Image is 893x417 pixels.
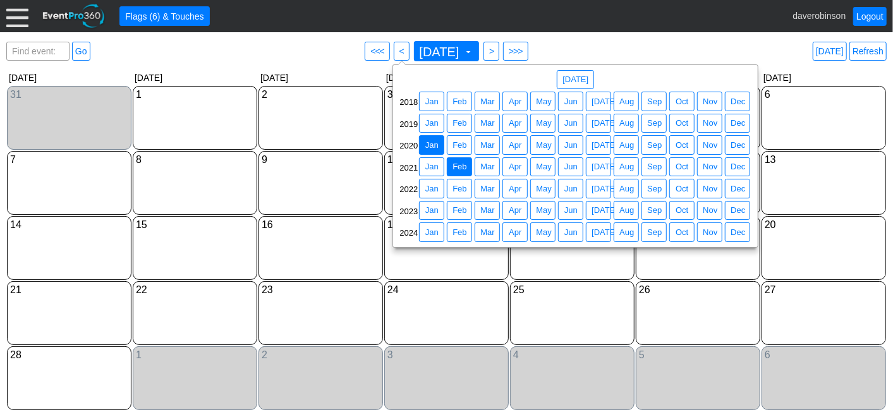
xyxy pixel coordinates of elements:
span: [DATE] [417,45,462,58]
span: 2018 [399,97,418,112]
span: May [533,95,552,108]
span: Aug [617,204,636,217]
a: Go [72,42,90,61]
span: Jan [422,182,441,195]
div: Show menu [386,153,507,167]
span: Aug [617,160,636,174]
span: Jun [562,226,580,239]
span: Jun [561,95,580,108]
span: Jun [562,183,580,195]
span: May [533,226,552,239]
span: Mar [478,95,497,108]
span: Apr [506,95,524,108]
span: Aug [617,226,636,239]
span: Oct [672,117,691,130]
span: [DATE] [589,204,608,217]
span: Jan [423,139,441,152]
div: [DATE] [258,70,384,85]
span: May [533,204,552,217]
span: Nov [700,139,720,152]
span: Apr [506,226,524,239]
span: Sep [645,160,664,174]
span: Apr [506,117,525,130]
span: Feb [450,139,469,152]
div: Show menu [260,153,381,167]
span: Oct [673,183,691,195]
span: Dec [728,204,748,217]
span: Jan [422,160,441,174]
span: May [533,204,554,217]
div: Show menu [512,348,633,362]
span: May [533,160,554,173]
span: Sep [645,183,664,195]
span: Jan [423,204,441,217]
span: Dec [728,226,748,239]
span: [DATE] [589,95,608,108]
span: Mar [478,139,497,152]
span: Dec [728,183,748,195]
span: Jun [562,204,580,217]
span: Oct [672,226,691,239]
span: Sep [645,95,664,108]
span: Feb [450,182,469,195]
span: Sep [645,139,664,152]
div: [DATE] [392,61,758,248]
span: [DATE] [417,44,474,58]
span: Mar [478,182,497,195]
div: Show menu [135,88,255,102]
span: Oct [672,204,691,217]
span: Jun [561,182,580,195]
span: Apr [506,204,524,217]
span: Dec [728,138,747,152]
span: Aug [617,117,636,130]
span: May [533,117,554,130]
div: Show menu [763,348,884,362]
div: Show menu [135,218,255,232]
span: > [487,45,496,57]
span: Nov [700,95,720,108]
div: Show menu [260,88,381,102]
span: Apr [506,138,525,152]
span: Mar [478,160,497,173]
span: Find event: enter title [9,42,66,73]
span: Feb [450,160,469,173]
span: [DATE] [589,183,620,195]
span: Jan [423,226,441,239]
span: Oct [672,95,691,108]
span: Nov [700,183,720,195]
span: Apr [506,183,524,195]
span: Feb [450,117,469,130]
span: Sep [645,117,664,130]
a: [DATE] [813,42,847,61]
span: 2021 [399,163,418,178]
span: Jun [562,95,580,108]
span: Sep [645,138,664,152]
span: Nov [700,226,719,239]
span: [DATE] [589,117,620,130]
span: Oct [673,204,691,217]
span: Apr [506,160,524,173]
span: Oct [673,226,691,239]
span: Jun [561,117,580,130]
span: Nov [700,160,720,173]
div: Show menu [135,153,255,167]
span: 2019 [399,119,418,135]
span: May [533,183,554,195]
span: Dec [728,139,748,152]
span: Jun [561,160,580,174]
span: Dec [728,160,747,174]
span: Jan [423,117,441,130]
div: Show menu [260,283,381,297]
span: Dec [728,226,747,239]
span: Mar [478,138,497,152]
span: Jun [562,117,580,130]
span: Sep [645,226,664,239]
span: May [533,160,552,174]
div: Show menu [512,283,633,297]
span: 2024 [399,228,418,243]
span: [DATE] [589,226,620,239]
span: Sep [645,204,664,217]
